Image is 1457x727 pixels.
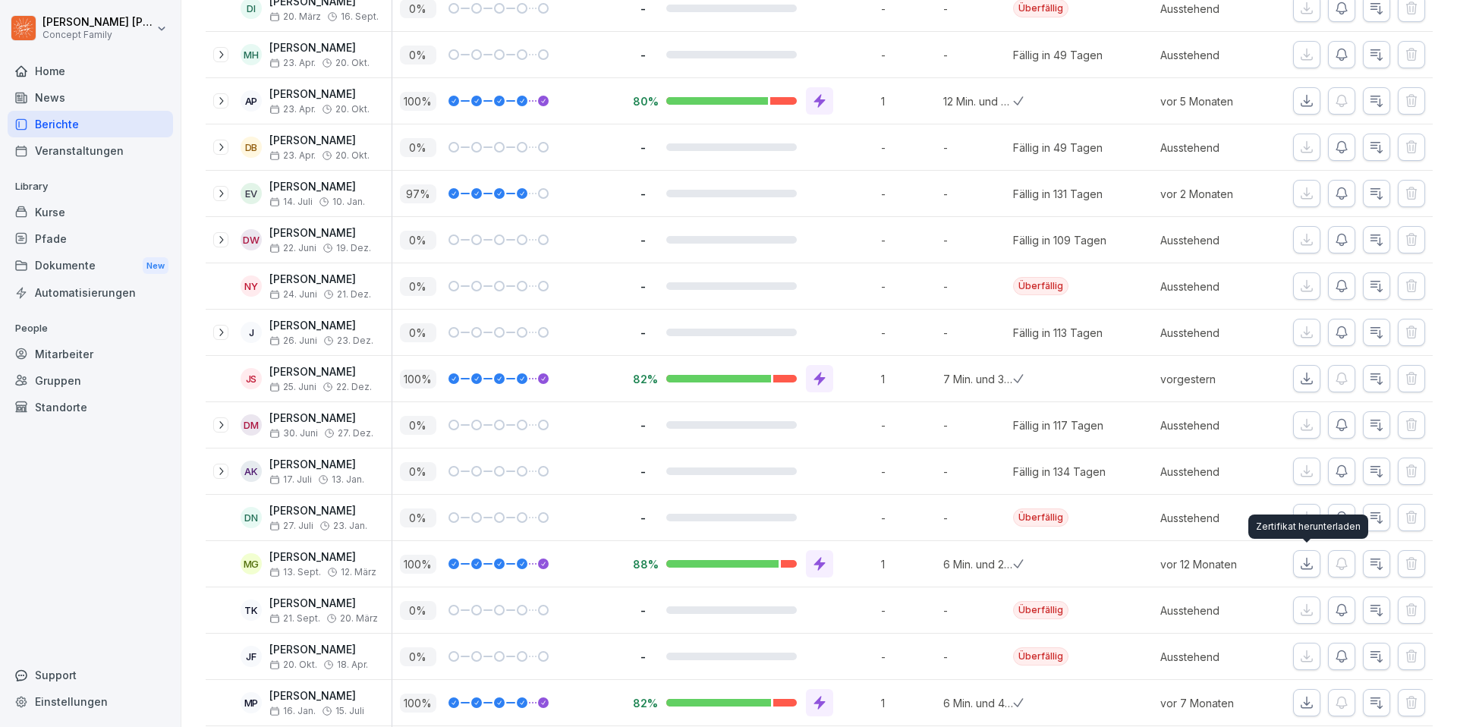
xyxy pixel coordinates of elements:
[269,88,370,101] p: [PERSON_NAME]
[269,505,367,518] p: [PERSON_NAME]
[881,47,936,63] p: -
[241,229,262,250] div: DW
[881,279,936,294] p: -
[881,371,936,387] p: 1
[943,695,1013,711] p: 6 Min. und 44 Sek.
[633,696,654,710] p: 82%
[1160,279,1270,294] p: Ausstehend
[269,567,321,578] span: 13. Sept.
[269,458,364,471] p: [PERSON_NAME]
[8,225,173,252] a: Pfade
[881,232,936,248] p: -
[1160,371,1270,387] p: vorgestern
[8,137,173,164] a: Veranstaltungen
[1013,140,1103,156] div: Fällig in 49 Tagen
[1160,325,1270,341] p: Ausstehend
[8,341,173,367] div: Mitarbeiter
[400,184,436,203] p: 97 %
[400,323,436,342] p: 0 %
[269,551,376,564] p: [PERSON_NAME]
[269,42,370,55] p: [PERSON_NAME]
[8,662,173,688] div: Support
[337,289,371,300] span: 21. Dez.
[943,1,1013,17] p: -
[400,508,436,527] p: 0 %
[633,511,654,525] p: -
[881,186,936,202] p: -
[335,706,364,716] span: 15. Juli
[943,371,1013,387] p: 7 Min. und 35 Sek.
[633,650,654,664] p: -
[633,418,654,433] p: -
[8,58,173,84] div: Home
[8,279,173,306] a: Automatisierungen
[1013,601,1068,619] div: Überfällig
[943,140,1013,156] p: -
[269,243,316,253] span: 22. Juni
[400,694,436,713] p: 100 %
[269,382,316,392] span: 25. Juni
[8,394,173,420] a: Standorte
[269,181,365,194] p: [PERSON_NAME]
[241,137,262,158] div: DB
[881,140,936,156] p: -
[400,138,436,157] p: 0 %
[332,197,365,207] span: 10. Jan.
[143,257,168,275] div: New
[400,370,436,389] p: 100 %
[269,644,368,656] p: [PERSON_NAME]
[881,510,936,526] p: -
[1013,508,1068,527] div: Überfällig
[881,1,936,17] p: -
[1013,277,1068,295] div: Überfällig
[1160,510,1270,526] p: Ausstehend
[881,417,936,433] p: -
[400,647,436,666] p: 0 %
[241,507,262,528] div: DN
[8,688,173,715] a: Einstellungen
[241,600,262,621] div: TK
[42,16,153,29] p: [PERSON_NAME] [PERSON_NAME]
[269,613,320,624] span: 21. Sept.
[1160,556,1270,572] p: vor 12 Monaten
[400,601,436,620] p: 0 %
[8,199,173,225] a: Kurse
[633,372,654,386] p: 82%
[400,46,436,65] p: 0 %
[881,325,936,341] p: -
[8,252,173,280] a: DokumenteNew
[1160,93,1270,109] p: vor 5 Monaten
[1160,695,1270,711] p: vor 7 Monaten
[269,335,317,346] span: 26. Juni
[8,367,173,394] a: Gruppen
[943,186,1013,202] p: -
[269,428,318,439] span: 30. Juni
[269,319,373,332] p: [PERSON_NAME]
[1013,464,1106,480] div: Fällig in 134 Tagen
[943,325,1013,341] p: -
[400,231,436,250] p: 0 %
[943,510,1013,526] p: -
[8,175,173,199] p: Library
[633,48,654,62] p: -
[269,289,317,300] span: 24. Juni
[332,474,364,485] span: 13. Jan.
[338,428,373,439] span: 27. Dez.
[335,150,370,161] span: 20. Okt.
[633,557,654,571] p: 88%
[1160,47,1270,63] p: Ausstehend
[337,659,368,670] span: 18. Apr.
[341,11,379,22] span: 16. Sept.
[943,417,1013,433] p: -
[1160,1,1270,17] p: Ausstehend
[269,134,370,147] p: [PERSON_NAME]
[269,474,312,485] span: 17. Juli
[633,279,654,294] p: -
[633,603,654,618] p: -
[633,140,654,155] p: -
[1160,649,1270,665] p: Ausstehend
[400,92,436,111] p: 100 %
[241,183,262,204] div: EV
